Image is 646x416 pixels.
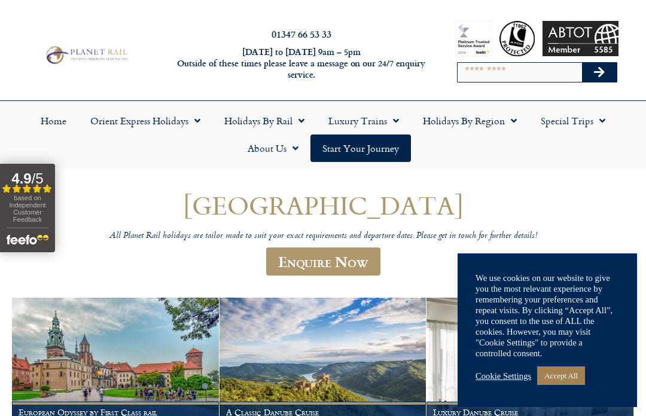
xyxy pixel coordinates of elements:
[476,273,619,359] div: We use cookies on our website to give you the most relevant experience by remembering your prefer...
[36,191,610,219] h1: [GEOGRAPHIC_DATA]
[42,44,130,66] img: Planet Rail Train Holidays Logo
[316,107,411,134] a: Luxury Trains
[78,107,212,134] a: Orient Express Holidays
[236,134,310,162] a: About Us
[36,231,610,242] p: All Planet Rail holidays are tailor made to suit your exact requirements and departure dates. Ple...
[411,107,529,134] a: Holidays by Region
[266,247,380,276] a: Enquire Now
[212,107,316,134] a: Holidays by Rail
[537,366,585,385] a: Accept All
[582,63,617,82] button: Search
[272,27,331,41] a: 01347 66 53 33
[476,371,531,381] a: Cookie Settings
[175,47,428,80] h6: [DATE] to [DATE] 9am – 5pm Outside of these times please leave a message on our 24/7 enquiry serv...
[6,107,640,162] nav: Menu
[310,134,411,162] a: Start your Journey
[529,107,617,134] a: Special Trips
[29,107,78,134] a: Home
